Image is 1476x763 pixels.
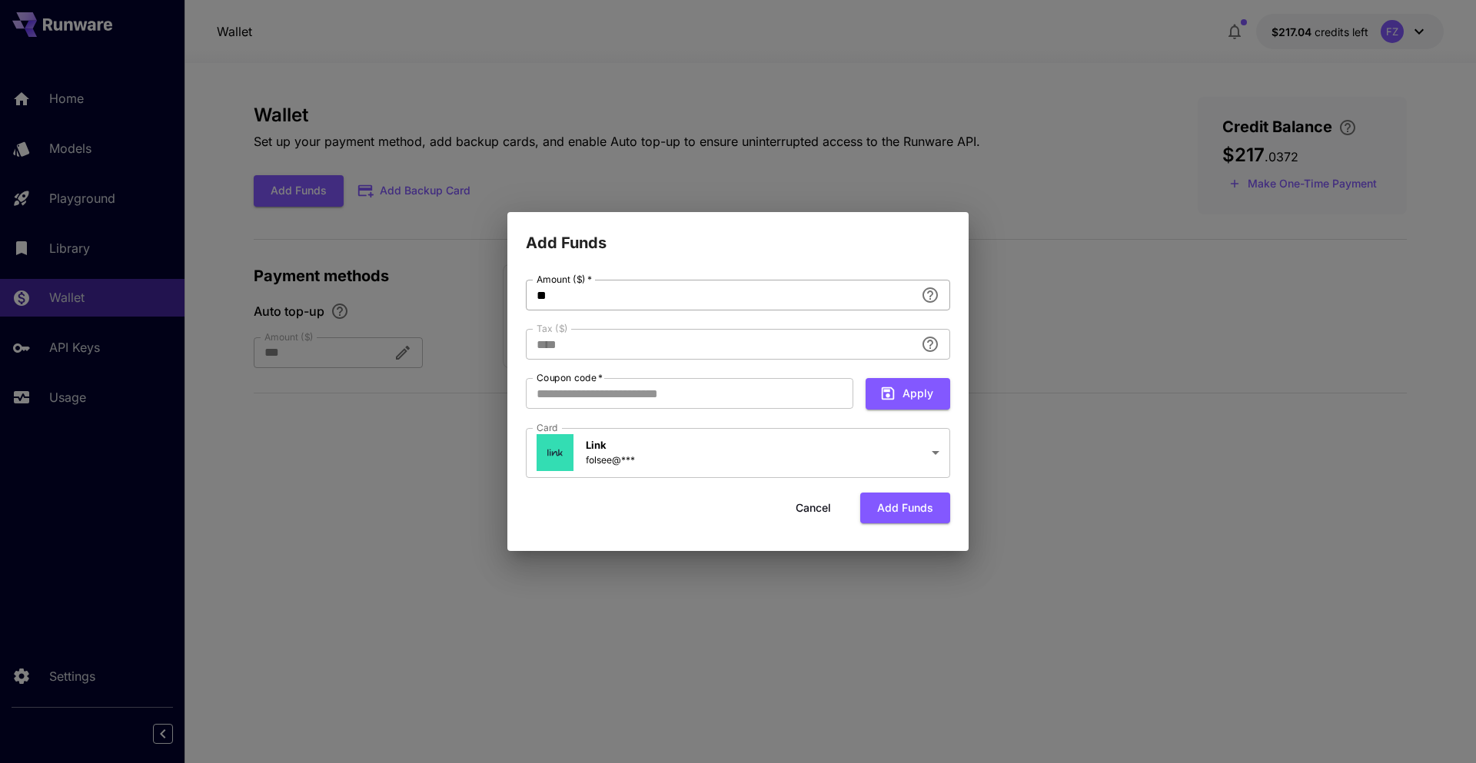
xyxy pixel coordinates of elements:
[586,438,635,453] p: Link
[866,378,950,410] button: Apply
[537,421,558,434] label: Card
[779,493,848,524] button: Cancel
[537,322,568,335] label: Tax ($)
[537,273,592,286] label: Amount ($)
[860,493,950,524] button: Add funds
[537,371,603,384] label: Coupon code
[507,212,969,255] h2: Add Funds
